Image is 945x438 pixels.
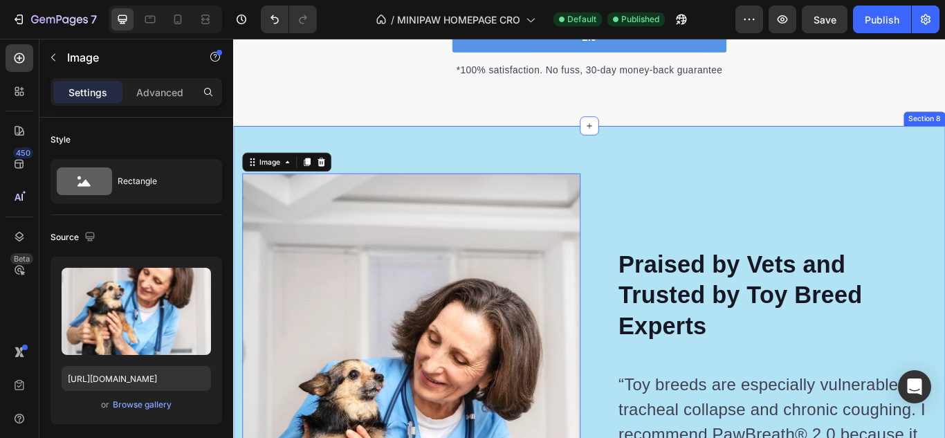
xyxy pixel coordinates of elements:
button: Save [802,6,847,33]
button: Publish [853,6,911,33]
span: / [391,12,394,27]
div: Style [51,134,71,146]
span: or [101,396,109,413]
p: 7 [91,11,97,28]
div: Source [51,228,98,247]
div: Undo/Redo [261,6,317,33]
button: 7 [6,6,103,33]
span: Default [567,13,596,26]
input: https://example.com/image.jpg [62,366,211,391]
span: Save [814,14,836,26]
span: MINIPAW HOMEPAGE CRO [397,12,520,27]
div: Beta [10,253,33,264]
iframe: Design area [233,39,945,438]
div: 450 [13,147,33,158]
div: Rectangle [118,165,202,197]
div: Section 8 [785,87,827,100]
p: Settings [68,85,107,100]
img: preview-image [62,268,211,355]
button: Browse gallery [112,398,172,412]
p: Image [67,49,185,66]
div: Browse gallery [113,399,172,411]
div: Publish [865,12,899,27]
span: Published [621,13,659,26]
p: Advanced [136,85,183,100]
h2: Praised by Vets and Trusted by Toy Breed Experts [448,244,820,354]
div: Open Intercom Messenger [898,370,931,403]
